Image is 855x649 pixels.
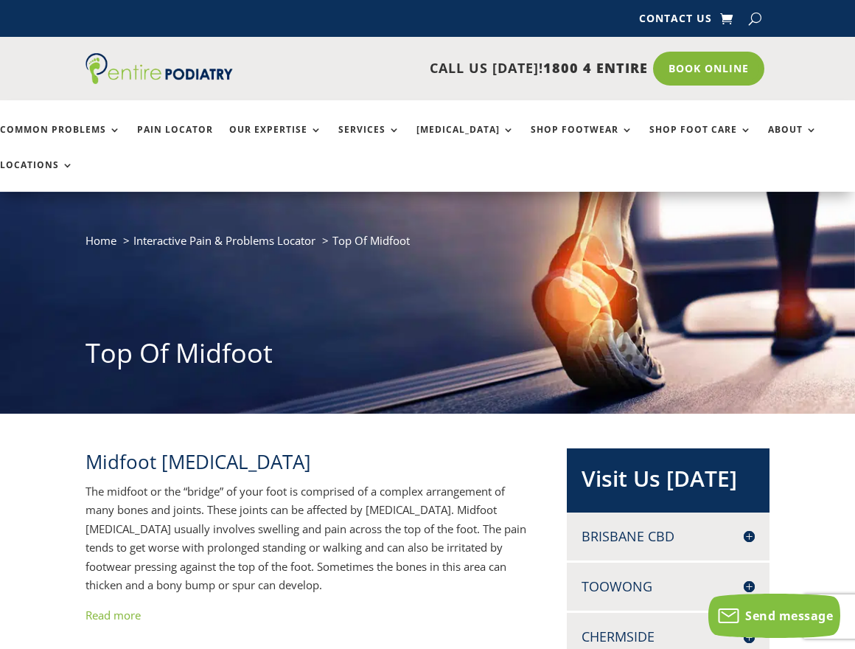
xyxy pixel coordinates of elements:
h1: Top Of Midfoot [85,335,769,379]
h4: Brisbane CBD [582,527,755,546]
a: Services [338,125,400,156]
p: CALL US [DATE]! [237,59,648,78]
a: Our Expertise [229,125,322,156]
h4: Toowong [582,577,755,596]
a: Contact Us [639,13,712,29]
a: Entire Podiatry [85,72,233,87]
span: Midfoot [MEDICAL_DATA] [85,448,311,475]
button: Send message [708,594,840,638]
span: 1800 4 ENTIRE [543,59,648,77]
img: logo (1) [85,53,233,84]
span: Send message [745,608,833,624]
a: Pain Locator [137,125,213,156]
a: Shop Footwear [531,125,633,156]
h2: Visit Us [DATE] [582,463,755,502]
span: Top Of Midfoot [332,233,410,248]
a: [MEDICAL_DATA] [416,125,514,156]
span: The midfoot or the “bridge” of your foot is comprised of a complex arrangement of many bones and ... [85,484,526,593]
a: Shop Foot Care [649,125,752,156]
nav: breadcrumb [85,231,769,261]
h4: Chermside [582,628,755,646]
a: Book Online [653,52,764,86]
a: Interactive Pain & Problems Locator [133,233,315,248]
a: Read more [85,608,141,622]
a: Home [85,233,116,248]
a: About [768,125,817,156]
